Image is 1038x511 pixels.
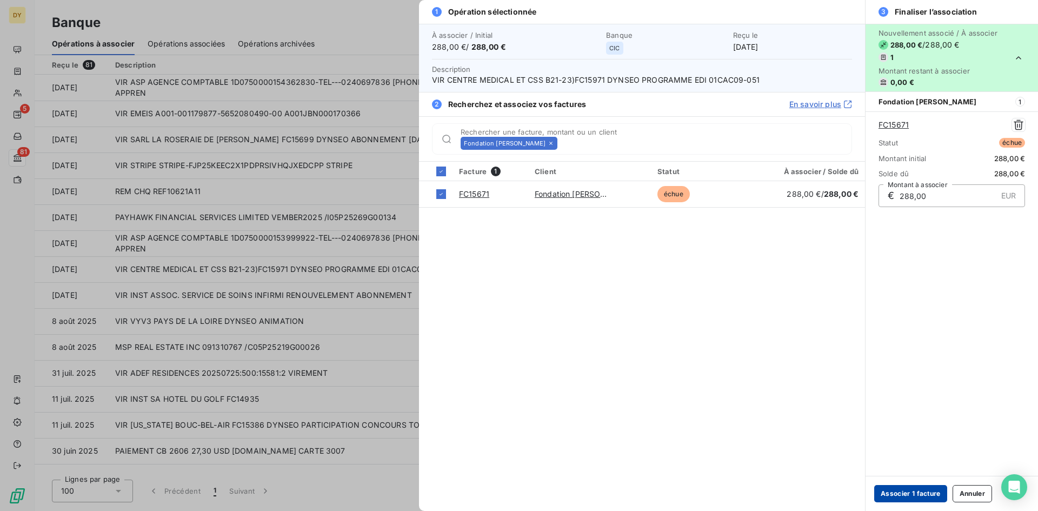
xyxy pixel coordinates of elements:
a: FC15671 [459,189,489,198]
span: 3 [879,7,888,17]
span: 288,00 € / [432,42,600,52]
span: 288,00 € / [787,189,859,198]
span: Banque [606,31,726,39]
span: Reçu le [733,31,853,39]
span: 288,00 € [994,154,1025,163]
span: Fondation [PERSON_NAME] [464,140,545,147]
span: Description [432,65,471,74]
div: Facture [459,167,522,176]
span: 1 [432,7,442,17]
div: Open Intercom Messenger [1001,474,1027,500]
span: 288,00 € [824,189,859,198]
span: VIR CENTRE MEDICAL ET CSS B21-23)FC15971 DYNSEO PROGRAMME EDI 01CAC09-051 [432,75,852,85]
span: 2 [432,99,442,109]
span: 0,00 € [890,78,914,87]
div: À associer / Solde dû [748,167,859,176]
span: 288,00 € [890,41,922,49]
button: Annuler [953,485,992,502]
button: Associer 1 facture [874,485,947,502]
span: À associer / Initial [432,31,600,39]
span: échue [657,186,690,202]
span: Montant restant à associer [879,67,997,75]
span: Opération sélectionnée [448,6,536,17]
span: Solde dû [879,169,909,178]
span: Fondation [PERSON_NAME] [879,97,976,106]
a: En savoir plus [789,99,852,110]
span: 1 [890,53,894,62]
a: FC15671 [879,120,909,130]
span: / 288,00 € [922,39,959,50]
a: Fondation [PERSON_NAME] [535,189,635,198]
span: 288,00 € [471,42,506,51]
span: Nouvellement associé / À associer [879,29,997,37]
span: 288,00 € [994,169,1025,178]
span: 1 [1015,97,1025,107]
div: [DATE] [733,31,853,52]
div: Statut [657,167,735,176]
input: placeholder [562,138,851,149]
span: échue [999,138,1025,148]
span: 1 [491,167,501,176]
span: Recherchez et associez vos factures [448,99,586,110]
span: CIC [609,45,620,51]
span: Statut [879,138,898,147]
div: Client [535,167,644,176]
span: Finaliser l’association [895,6,977,17]
span: Montant initial [879,154,926,163]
